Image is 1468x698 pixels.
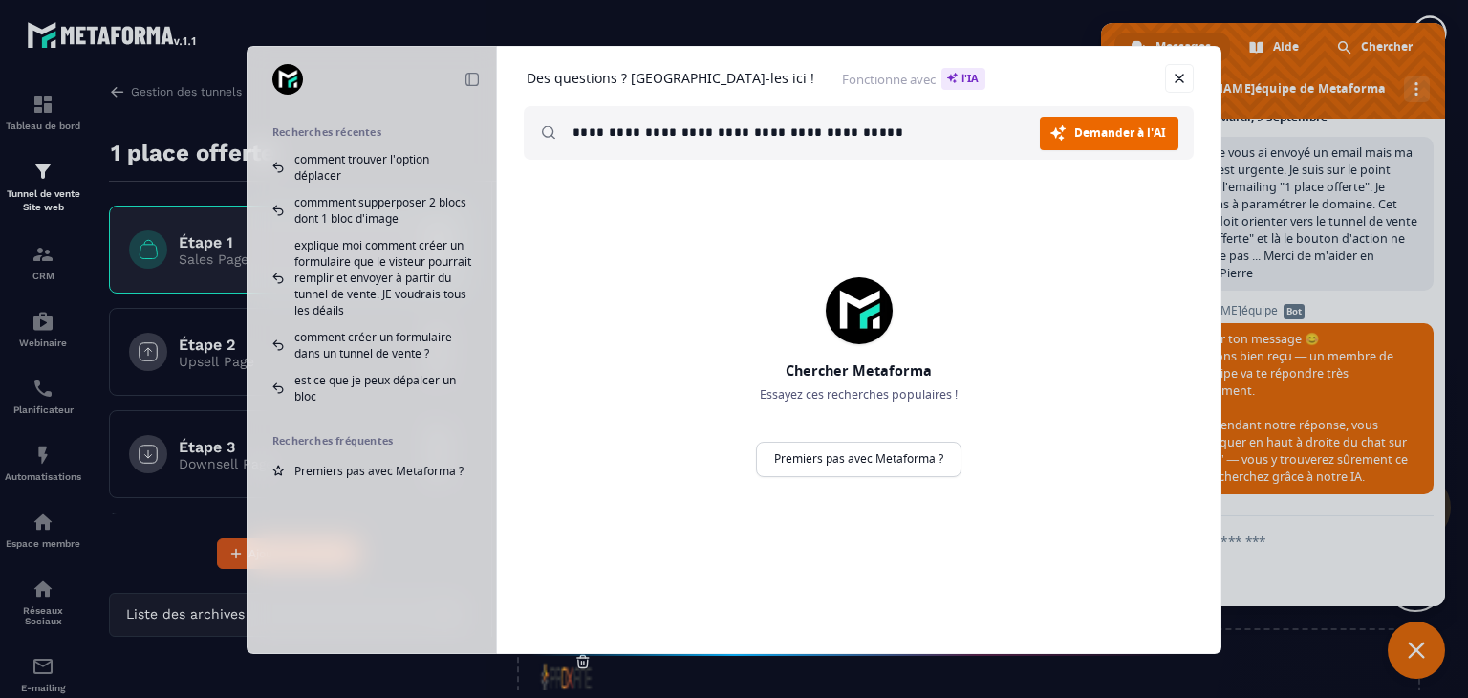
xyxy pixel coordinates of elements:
[272,125,471,139] h2: Recherches récentes
[294,151,471,184] span: comment trouver l'option déplacer
[756,442,961,477] a: Premiers pas avec Metaforma ?
[294,372,471,404] span: est ce que je peux dépalcer un bloc
[716,361,1002,381] h2: Chercher Metaforma
[527,70,814,87] h1: Des questions ? [GEOGRAPHIC_DATA]-les ici !
[716,386,1002,404] p: Essayez ces recherches populaires !
[272,434,471,447] h2: Recherches fréquentes
[1165,64,1194,93] a: Fermer
[294,194,471,227] span: commment supperposer 2 blocs dont 1 bloc d'image
[294,237,471,318] span: explique moi comment créer un formulaire que le visteur pourrait remplir et envoyer à partir du t...
[941,68,985,90] span: l'IA
[1074,127,1166,139] span: Demander à l'AI
[294,463,464,479] span: Premiers pas avec Metaforma ?
[294,329,471,361] span: comment créer un formulaire dans un tunnel de vente ?
[459,66,486,93] a: Réduire
[842,68,985,90] span: Fonctionne avec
